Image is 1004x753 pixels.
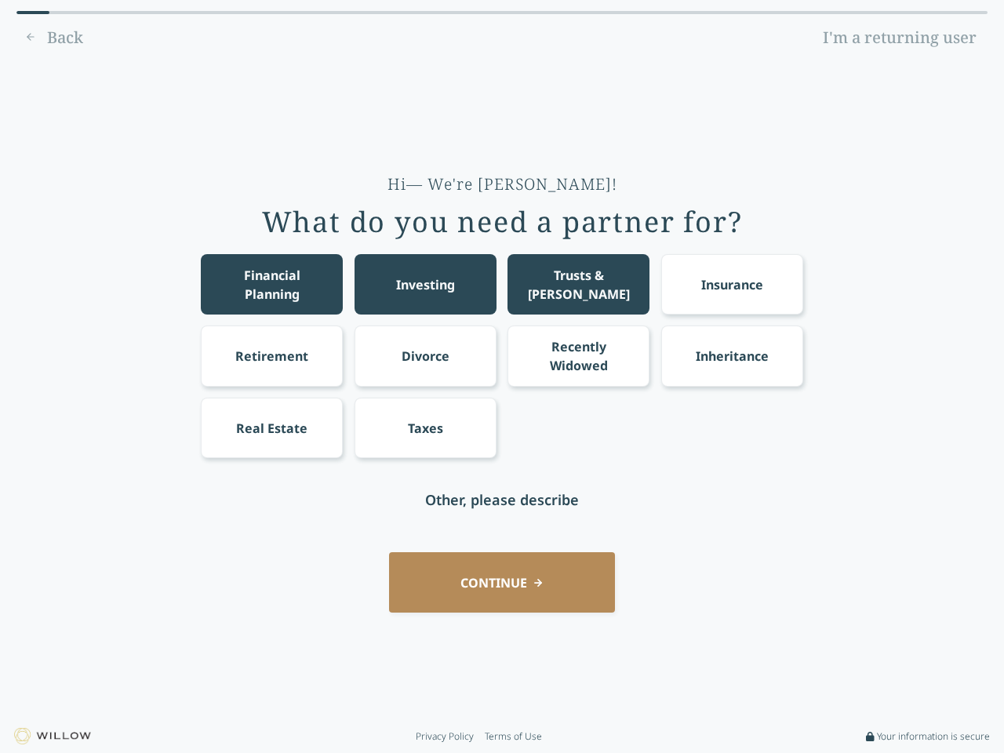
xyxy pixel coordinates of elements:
[877,730,990,743] span: Your information is secure
[389,552,615,613] button: CONTINUE
[522,337,635,375] div: Recently Widowed
[396,275,455,294] div: Investing
[262,206,743,238] div: What do you need a partner for?
[425,489,579,511] div: Other, please describe
[408,419,443,438] div: Taxes
[402,347,449,366] div: Divorce
[696,347,769,366] div: Inheritance
[236,419,307,438] div: Real Estate
[216,266,329,304] div: Financial Planning
[522,266,635,304] div: Trusts & [PERSON_NAME]
[235,347,308,366] div: Retirement
[485,730,542,743] a: Terms of Use
[812,25,988,50] a: I'm a returning user
[14,728,91,744] img: Willow logo
[16,11,49,14] div: 0% complete
[416,730,474,743] a: Privacy Policy
[387,173,617,195] div: Hi— We're [PERSON_NAME]!
[701,275,763,294] div: Insurance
